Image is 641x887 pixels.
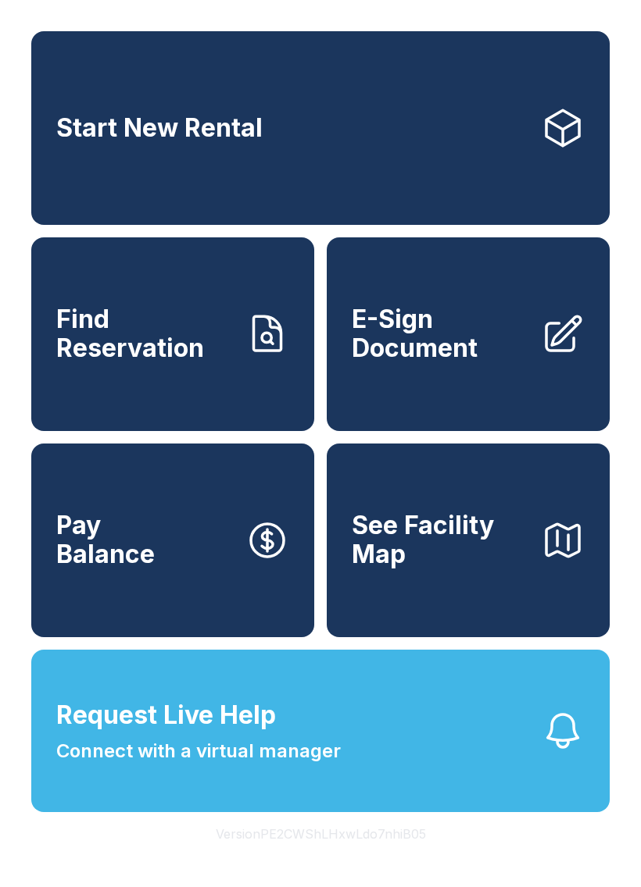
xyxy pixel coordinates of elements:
span: Pay Balance [56,511,155,568]
span: Find Reservation [56,305,233,362]
button: See Facility Map [327,443,610,637]
span: E-Sign Document [352,305,528,362]
span: Start New Rental [56,114,263,143]
a: E-Sign Document [327,237,610,431]
span: Request Live Help [56,696,276,734]
a: PayBalance [31,443,314,637]
a: Start New Rental [31,31,610,225]
button: VersionPE2CWShLHxwLdo7nhiB05 [203,812,439,856]
span: Connect with a virtual manager [56,737,341,765]
a: Find Reservation [31,237,314,431]
button: Request Live HelpConnect with a virtual manager [31,650,610,812]
span: See Facility Map [352,511,528,568]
